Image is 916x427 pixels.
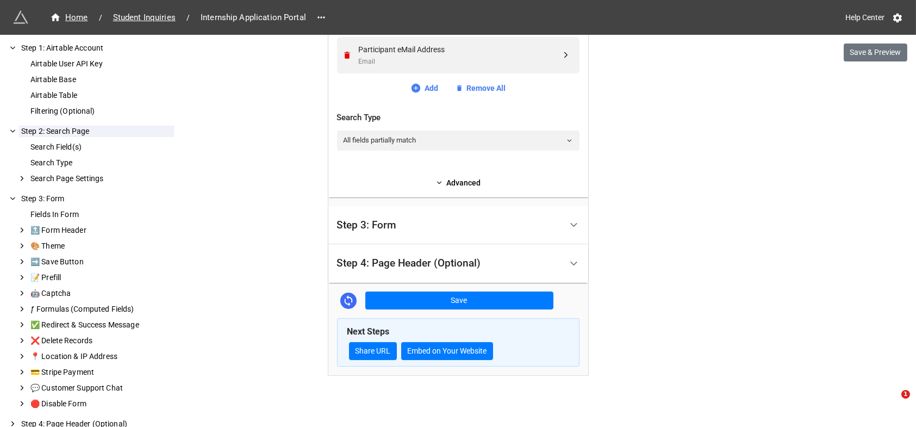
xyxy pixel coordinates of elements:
div: Step 3: Form [337,220,397,231]
div: Step 4: Page Header (Optional) [328,244,588,283]
div: Participant eMail Address [359,44,561,55]
img: miniextensions-icon.73ae0678.png [13,10,28,25]
button: Embed on Your Website [401,342,493,361]
div: Airtable Base [28,74,174,85]
a: All fields partially match [337,131,579,150]
b: Next Steps [347,326,389,337]
a: Student Inquiries [107,11,182,24]
a: Sync Base Structure [340,293,357,309]
li: / [99,12,102,23]
div: 🔝 Form Header [28,225,174,236]
div: Search Page Settings [28,173,174,184]
div: Filtering (Optional) [28,106,174,117]
div: Email [359,57,561,67]
div: ❌ Delete Records [28,335,174,346]
div: Search Field(s) [28,141,174,153]
a: Add [410,82,438,94]
div: Search Type [337,112,579,125]
div: 📝 Prefill [28,272,174,283]
a: Remove All [456,82,506,94]
iframe: Intercom live chat [879,390,905,416]
div: 💳 Stripe Payment [28,367,174,378]
span: Internship Application Portal [194,11,313,24]
div: 🤖 Captcha [28,288,174,299]
button: Save [365,292,553,310]
div: 📍 Location & IP Address [28,351,174,362]
div: Search Type [28,157,174,169]
div: ƒ Formulas (Computed Fields) [28,304,174,315]
div: Step 3: Form [328,206,588,245]
a: Advanced [337,177,579,189]
div: Step 2: Search Page [19,126,174,137]
a: Home [43,11,95,24]
div: Airtable User API Key [28,58,174,70]
div: Step 1: Airtable Account [19,42,174,54]
div: Step 4: Page Header (Optional) [337,258,481,269]
div: Fields In Form [28,209,174,220]
a: Help Center [838,8,892,27]
li: / [186,12,190,23]
div: Home [50,11,88,24]
a: Remove [342,51,355,60]
div: 💬 Customer Support Chat [28,382,174,394]
button: Save & Preview [844,44,907,62]
nav: breadcrumb [43,11,313,24]
div: 🛑 Disable Form [28,398,174,410]
div: ✅ Redirect & Success Message [28,319,174,331]
div: 🎨 Theme [28,240,174,252]
a: Share URL [349,342,397,361]
div: Airtable Table [28,90,174,101]
span: 1 [901,390,910,399]
div: ➡️ Save Button [28,256,174,268]
div: Step 3: Form [19,193,174,205]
